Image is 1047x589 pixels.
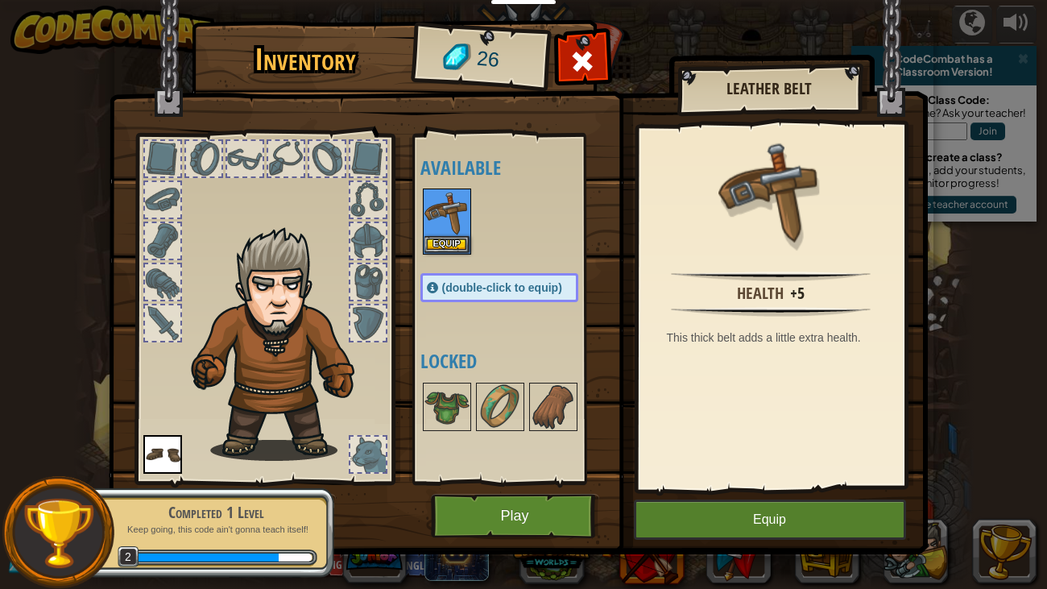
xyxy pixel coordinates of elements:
span: (double-click to equip) [442,281,562,294]
p: Keep going, this code ain't gonna teach itself! [114,524,317,536]
h1: Inventory [203,43,408,77]
img: portrait.png [478,384,523,429]
img: hr.png [671,272,870,281]
div: +5 [790,282,805,305]
h4: Available [420,157,610,178]
h2: Leather Belt [693,80,845,97]
div: Completed 1 Level [114,501,317,524]
div: Health [737,282,784,305]
img: hr.png [671,307,870,317]
img: portrait.png [718,139,823,243]
button: Equip [424,236,470,253]
img: portrait.png [424,384,470,429]
img: portrait.png [424,190,470,235]
img: trophy.png [22,496,95,570]
button: Equip [634,500,906,540]
img: portrait.png [531,384,576,429]
img: hair_m2.png [184,226,381,461]
span: 2 [118,546,139,568]
button: Play [431,494,599,538]
img: portrait.png [143,435,182,474]
span: 26 [475,44,500,75]
div: This thick belt adds a little extra health. [667,330,884,346]
h4: Locked [420,350,610,371]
